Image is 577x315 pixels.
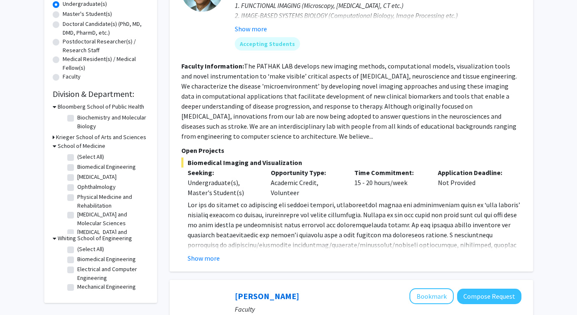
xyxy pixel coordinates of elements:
[77,163,136,171] label: Biomedical Engineering
[181,145,521,155] p: Open Projects
[235,304,521,314] p: Faculty
[188,201,520,299] span: Lor ips do sitamet co adipiscing eli seddoei tempori, utlaboreetdol magnaa eni adminimveniam quis...
[58,142,105,150] h3: School of Medicine
[188,168,259,178] p: Seeking:
[348,168,432,198] div: 15 - 20 hours/week
[77,245,104,254] label: (Select All)
[432,168,515,198] div: Not Provided
[77,210,147,228] label: [MEDICAL_DATA] and Molecular Sciences
[181,157,521,168] span: Biomedical Imaging and Visualization
[438,168,509,178] p: Application Deadline:
[77,193,147,210] label: Physical Medicine and Rehabilitation
[409,288,454,304] button: Add Casey Lurtz to Bookmarks
[77,173,117,181] label: [MEDICAL_DATA]
[63,37,149,55] label: Postdoctoral Researcher(s) / Research Staff
[63,20,149,37] label: Doctoral Candidate(s) (PhD, MD, DMD, PharmD, etc.)
[58,234,132,243] h3: Whiting School of Engineering
[188,178,259,198] div: Undergraduate(s), Master's Student(s)
[6,277,36,309] iframe: Chat
[63,72,81,81] label: Faculty
[77,152,104,161] label: (Select All)
[77,265,147,282] label: Electrical and Computer Engineering
[354,168,425,178] p: Time Commitment:
[53,89,149,99] h2: Division & Department:
[271,168,342,178] p: Opportunity Type:
[77,255,136,264] label: Biomedical Engineering
[235,291,299,301] a: [PERSON_NAME]
[264,168,348,198] div: Academic Credit, Volunteer
[77,113,147,131] label: Biochemistry and Molecular Biology
[77,183,116,191] label: Ophthalmology
[63,55,149,72] label: Medical Resident(s) / Medical Fellow(s)
[188,253,220,263] button: Show more
[235,24,267,34] button: Show more
[63,10,112,18] label: Master's Student(s)
[235,37,300,51] mat-chip: Accepting Students
[77,228,147,245] label: [MEDICAL_DATA] and Radiological Science
[77,282,136,291] label: Mechanical Engineering
[56,133,146,142] h3: Krieger School of Arts and Sciences
[181,62,244,70] b: Faculty Information:
[457,289,521,304] button: Compose Request to Casey Lurtz
[58,102,144,111] h3: Bloomberg School of Public Health
[181,62,517,140] fg-read-more: The PATHAK LAB develops new imaging methods, computational models, visualization tools and novel ...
